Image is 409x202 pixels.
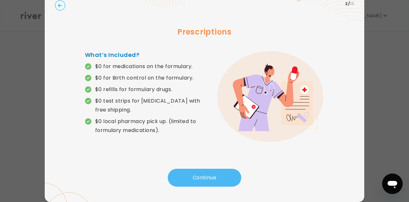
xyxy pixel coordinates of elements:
p: $0 for Birth control on the formulary. [95,74,194,82]
p: $0 test strips for [MEDICAL_DATA] with free shipping. [95,97,204,114]
h3: Prescriptions [55,26,354,38]
p: $0 local pharmacy pick up. (limited to formulary medications). [95,117,204,135]
p: $0 for medications on the formulary. [95,62,193,71]
h4: What’s Included? [85,50,204,59]
button: Continue [168,169,241,187]
p: $0 refills for formulary drugs. [95,85,172,94]
img: error graphic [217,51,324,142]
iframe: Button to launch messaging window [382,174,403,194]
